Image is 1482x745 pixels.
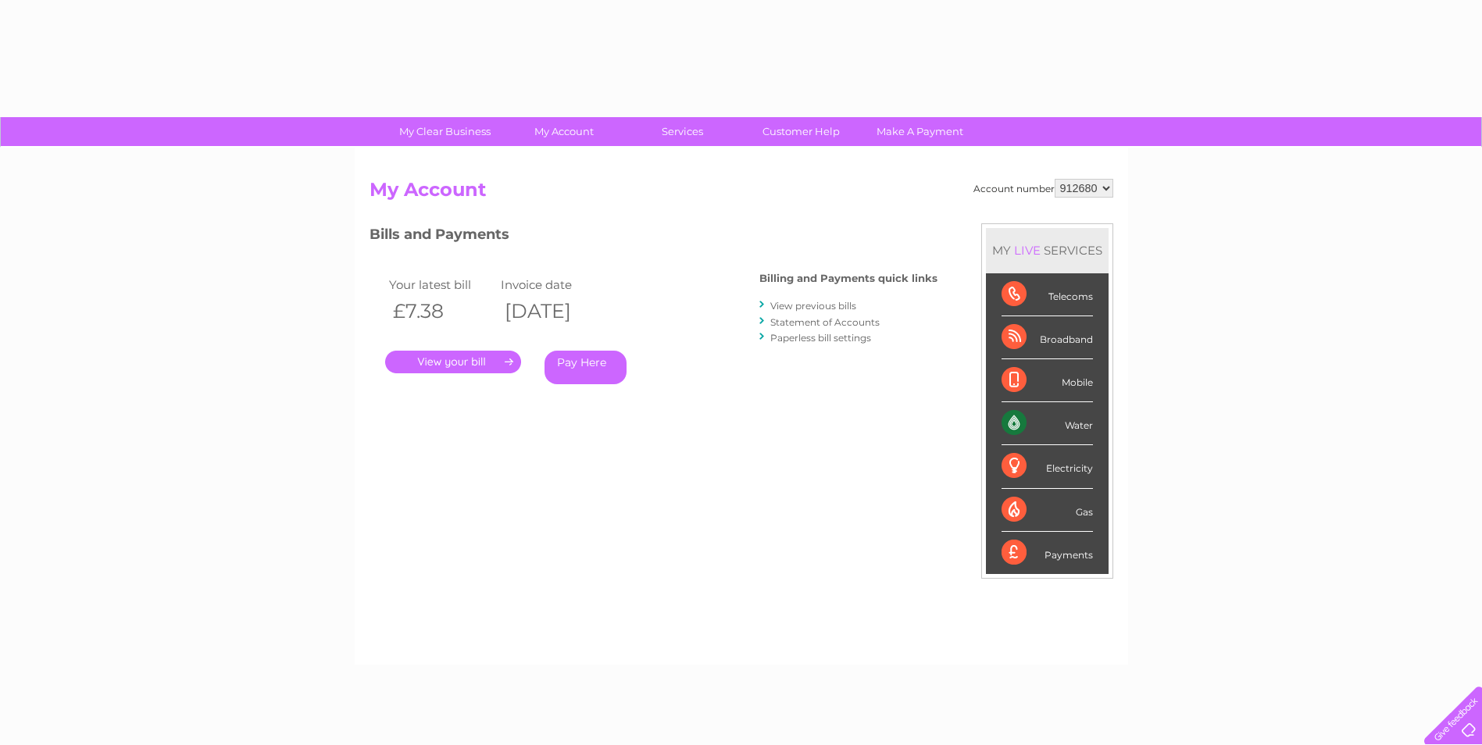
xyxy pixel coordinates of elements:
[1002,489,1093,532] div: Gas
[973,179,1113,198] div: Account number
[385,295,498,327] th: £7.38
[497,295,609,327] th: [DATE]
[759,273,937,284] h4: Billing and Payments quick links
[770,332,871,344] a: Paperless bill settings
[499,117,628,146] a: My Account
[1002,316,1093,359] div: Broadband
[770,300,856,312] a: View previous bills
[497,274,609,295] td: Invoice date
[618,117,747,146] a: Services
[545,351,627,384] a: Pay Here
[737,117,866,146] a: Customer Help
[385,274,498,295] td: Your latest bill
[855,117,984,146] a: Make A Payment
[370,223,937,251] h3: Bills and Payments
[1011,243,1044,258] div: LIVE
[370,179,1113,209] h2: My Account
[1002,402,1093,445] div: Water
[380,117,509,146] a: My Clear Business
[770,316,880,328] a: Statement of Accounts
[385,351,521,373] a: .
[986,228,1109,273] div: MY SERVICES
[1002,532,1093,574] div: Payments
[1002,445,1093,488] div: Electricity
[1002,273,1093,316] div: Telecoms
[1002,359,1093,402] div: Mobile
